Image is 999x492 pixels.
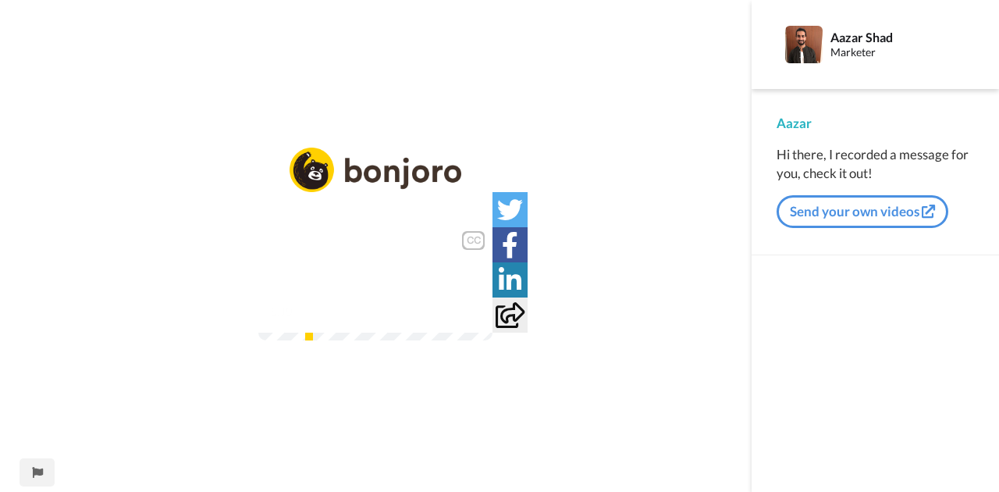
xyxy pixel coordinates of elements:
button: Send your own videos [777,195,948,228]
span: / [300,301,305,320]
div: Marketer [830,46,973,59]
img: logo_full.png [290,148,461,192]
img: Full screen [463,303,478,319]
div: Aazar Shad [830,30,973,45]
div: Aazar [777,114,974,133]
span: 5:10 [269,301,297,320]
div: Hi there, I recorded a message for you, check it out! [777,145,974,183]
img: Profile Image [785,26,823,63]
div: CC [464,233,483,248]
span: 9:38 [308,301,336,320]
